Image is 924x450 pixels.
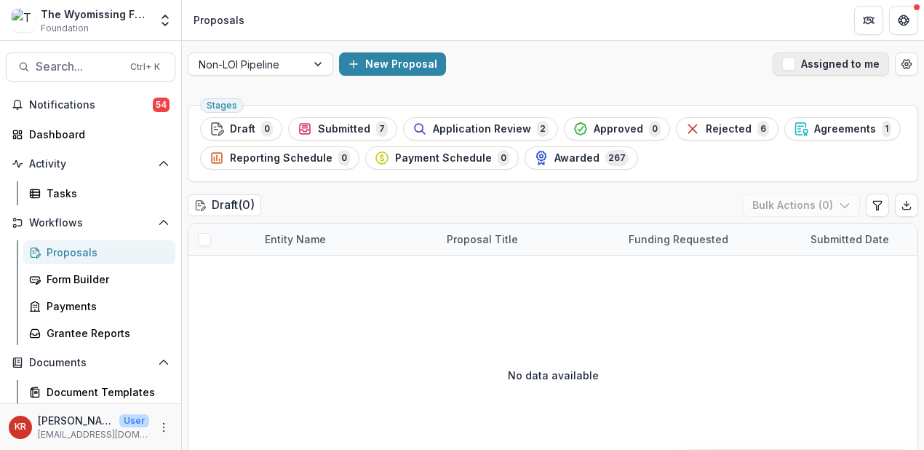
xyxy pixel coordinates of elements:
span: 6 [757,121,769,137]
a: Dashboard [6,122,175,146]
button: Export table data [895,194,918,217]
button: Partners [854,6,883,35]
button: Awarded267 [525,146,638,170]
span: 0 [338,150,350,166]
a: Document Templates [23,380,175,404]
div: Karen Rightmire [15,422,26,432]
span: 0 [261,121,273,137]
div: Entity Name [256,232,335,247]
span: Agreements [814,123,876,135]
button: Bulk Actions (0) [743,194,860,217]
div: Payments [47,299,164,314]
span: Search... [36,60,122,74]
a: Payments [23,294,175,318]
span: 267 [605,150,629,166]
span: Approved [594,123,643,135]
div: Submitted Date [802,232,898,247]
span: Rejected [706,123,752,135]
p: [PERSON_NAME] [38,413,113,428]
span: 2 [537,121,549,137]
span: Foundation [41,22,89,35]
nav: breadcrumb [188,9,250,31]
div: Entity Name [256,224,438,255]
div: Proposal Title [438,224,620,255]
button: Open table manager [895,52,918,76]
div: Proposals [194,12,244,28]
p: [EMAIL_ADDRESS][DOMAIN_NAME] [38,428,149,441]
button: Approved0 [564,117,670,141]
span: Draft [230,123,255,135]
button: Assigned to me [773,52,889,76]
div: Document Templates [47,384,164,400]
button: Open entity switcher [155,6,175,35]
div: The Wyomissing Foundation [41,7,149,22]
button: New Proposal [339,52,446,76]
div: Funding Requested [620,224,802,255]
a: Grantee Reports [23,321,175,345]
span: Activity [29,158,152,170]
span: Notifications [29,99,153,111]
div: Funding Requested [620,232,737,247]
a: Proposals [23,240,175,264]
h2: Draft ( 0 ) [188,194,261,216]
span: Awarded [554,152,600,165]
a: Form Builder [23,267,175,291]
span: Stages [207,100,237,111]
img: The Wyomissing Foundation [12,9,35,32]
button: Payment Schedule0 [365,146,519,170]
button: More [155,419,172,436]
div: Proposals [47,245,164,260]
a: Tasks [23,181,175,205]
div: Proposal Title [438,232,527,247]
div: Ctrl + K [127,59,163,75]
button: Open Documents [6,351,175,374]
div: Form Builder [47,272,164,287]
span: 0 [498,150,509,166]
div: Tasks [47,186,164,201]
button: Get Help [889,6,918,35]
button: Agreements1 [784,117,901,141]
button: Search... [6,52,175,82]
span: Payment Schedule [395,152,492,165]
span: 1 [882,121,891,137]
div: Dashboard [29,127,164,142]
button: Submitted7 [288,117,397,141]
button: Rejected6 [676,117,778,141]
div: Grantee Reports [47,325,164,341]
span: 0 [649,121,661,137]
span: Submitted [318,123,370,135]
span: Reporting Schedule [230,152,332,165]
button: Reporting Schedule0 [200,146,359,170]
button: Draft0 [200,117,282,141]
p: No data available [508,368,599,383]
span: 7 [376,121,388,137]
button: Open Activity [6,152,175,175]
button: Application Review2 [403,117,558,141]
p: User [119,414,149,427]
button: Open Workflows [6,211,175,234]
button: Edit table settings [866,194,889,217]
span: 54 [153,98,170,112]
span: Documents [29,357,152,369]
button: Notifications54 [6,93,175,117]
span: Workflows [29,217,152,229]
span: Application Review [433,123,531,135]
